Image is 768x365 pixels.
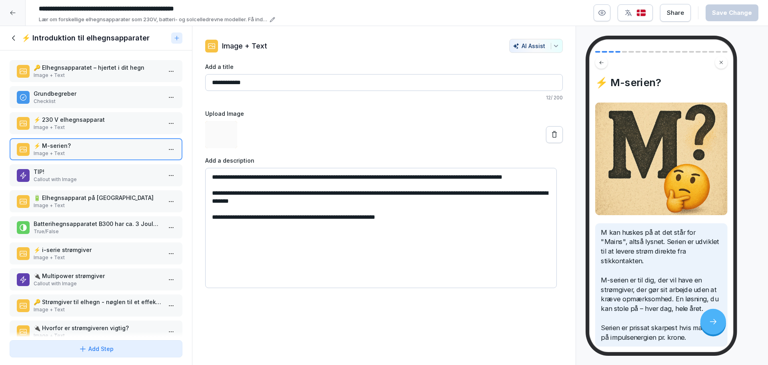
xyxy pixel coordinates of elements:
[34,89,162,98] p: Grundbegreber
[34,115,162,124] p: ⚡ 230 V elhegnsapparat
[10,268,182,290] div: 🔌 Multipower strømgiverCallout with Image
[34,141,162,150] p: ⚡ M-serien?
[34,72,162,79] p: Image + Text
[222,40,267,51] p: Image + Text
[10,294,182,317] div: 🔑 Strømgiver til elhegn - nøglen til et effektivt og sikkert hegnImage + Text
[34,298,162,306] p: 🔑 Strømgiver til elhegn - nøglen til et effektivt og sikkert hegn
[34,63,162,72] p: 🔑 Elhegnsapparatet – hjertet i dit hegn
[34,167,162,176] p: TIP!
[667,8,684,17] div: Share
[205,94,563,101] p: 12 / 200
[636,9,646,17] img: dk.svg
[10,216,182,238] div: Batterihegnsapparatet B300 har ca. 3 Joule i dets impuls?True/False
[10,321,182,343] div: 🔌 Hvorfor er strømgiveren vigtig?Image + Text
[205,156,563,165] label: Add a description
[706,4,758,21] button: Save Change
[39,16,267,24] p: Lær om forskellige elhegnsapparater som 230V, batteri- og solcelledrevne modeller. Få indsigt i d...
[595,76,728,89] h4: ⚡ M-serien?
[601,228,721,342] p: M kan huskes på at det står for "Mains", altså lysnet. Serien er udviklet til at levere strøm dir...
[34,228,162,235] p: True/False
[513,42,559,49] div: AI Assist
[10,190,182,212] div: 🔋 Elhegnsapparat på [GEOGRAPHIC_DATA]Image + Text
[10,86,182,108] div: GrundbegreberChecklist
[34,202,162,209] p: Image + Text
[10,242,182,264] div: ⚡ i-serie strømgiverImage + Text
[10,138,182,160] div: ⚡ M-serien?Image + Text
[509,39,563,53] button: AI Assist
[595,103,728,215] img: Image and Text preview image
[34,254,162,261] p: Image + Text
[10,60,182,82] div: 🔑 Elhegnsapparatet – hjertet i dit hegnImage + Text
[205,63,563,71] label: Add a title
[34,324,162,332] p: 🔌 Hvorfor er strømgiveren vigtig?
[660,4,691,22] button: Share
[34,280,162,287] p: Callout with Image
[34,124,162,131] p: Image + Text
[34,306,162,313] p: Image + Text
[34,98,162,105] p: Checklist
[10,112,182,134] div: ⚡ 230 V elhegnsapparatImage + Text
[205,109,563,118] label: Upload Image
[34,150,162,157] p: Image + Text
[34,220,162,228] p: Batterihegnsapparatet B300 har ca. 3 Joule i dets impuls?
[79,345,114,353] div: Add Step
[34,194,162,202] p: 🔋 Elhegnsapparat på [GEOGRAPHIC_DATA]
[34,272,162,280] p: 🔌 Multipower strømgiver
[10,164,182,186] div: TIP!Callout with Image
[712,8,752,17] div: Save Change
[34,176,162,183] p: Callout with Image
[34,246,162,254] p: ⚡ i-serie strømgiver
[10,340,182,357] button: Add Step
[22,33,150,43] h1: ⚡ Introduktion til elhegnsapparater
